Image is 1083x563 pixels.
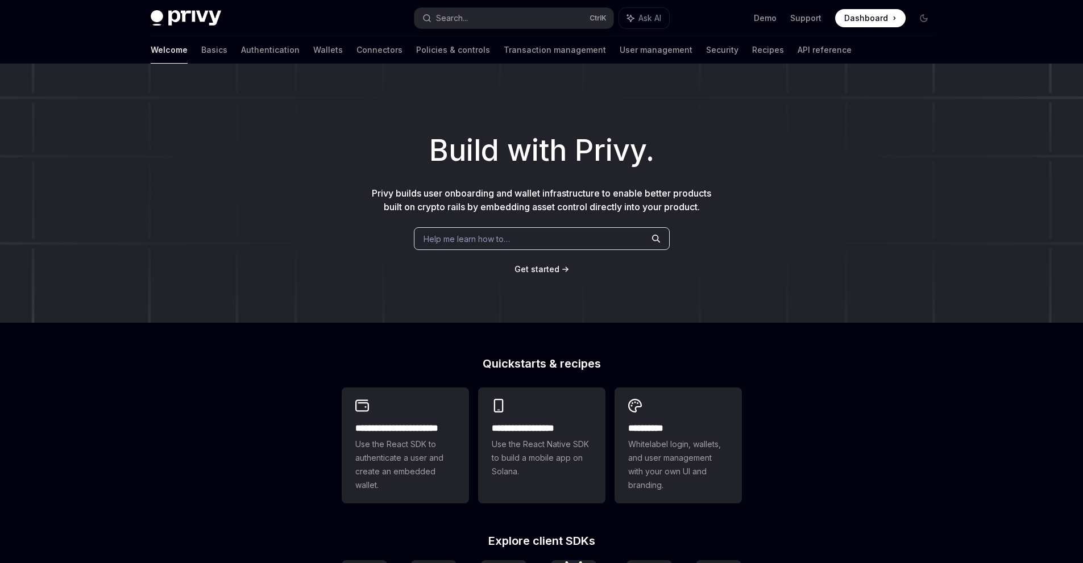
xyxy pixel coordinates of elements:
a: Get started [514,264,559,275]
button: Ask AI [619,8,669,28]
a: Recipes [752,36,784,64]
a: **** **** **** ***Use the React Native SDK to build a mobile app on Solana. [478,387,605,503]
a: User management [620,36,692,64]
a: Security [706,36,738,64]
a: Dashboard [835,9,906,27]
a: Policies & controls [416,36,490,64]
a: Connectors [356,36,403,64]
span: Help me learn how to… [424,233,510,245]
span: Use the React Native SDK to build a mobile app on Solana. [492,437,592,478]
h2: Quickstarts & recipes [342,358,742,369]
a: **** *****Whitelabel login, wallets, and user management with your own UI and branding. [615,387,742,503]
span: Whitelabel login, wallets, and user management with your own UI and branding. [628,437,728,492]
a: Support [790,12,821,24]
span: Ask AI [638,12,661,24]
a: Welcome [151,36,188,64]
h1: Build with Privy. [18,128,1065,173]
a: Authentication [241,36,300,64]
button: Toggle dark mode [915,9,933,27]
div: Search... [436,11,468,25]
span: Privy builds user onboarding and wallet infrastructure to enable better products built on crypto ... [372,187,711,212]
span: Dashboard [844,12,888,24]
a: API reference [798,36,852,64]
span: Use the React SDK to authenticate a user and create an embedded wallet. [355,437,455,492]
h2: Explore client SDKs [342,535,742,547]
span: Ctrl K [590,14,607,23]
a: Transaction management [504,36,606,64]
img: dark logo [151,10,221,26]
span: Get started [514,264,559,274]
a: Wallets [313,36,343,64]
button: Search...CtrlK [414,8,613,28]
a: Demo [754,12,777,24]
a: Basics [201,36,227,64]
